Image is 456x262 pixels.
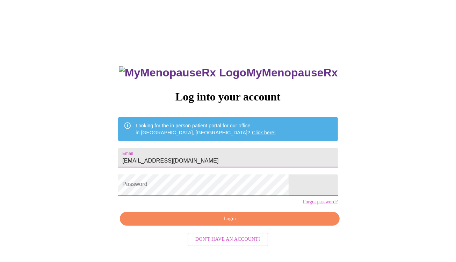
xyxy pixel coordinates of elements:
div: Looking for the in person patient portal for our office in [GEOGRAPHIC_DATA], [GEOGRAPHIC_DATA]? [136,119,276,139]
button: Login [120,212,339,226]
img: MyMenopauseRx Logo [119,66,246,79]
button: Don't have an account? [188,233,268,246]
a: Forgot password? [303,199,338,205]
h3: MyMenopauseRx [119,66,338,79]
span: Don't have an account? [195,235,261,244]
a: Click here! [252,130,276,135]
h3: Log into your account [118,90,338,103]
a: Don't have an account? [186,236,270,242]
span: Login [128,215,331,223]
